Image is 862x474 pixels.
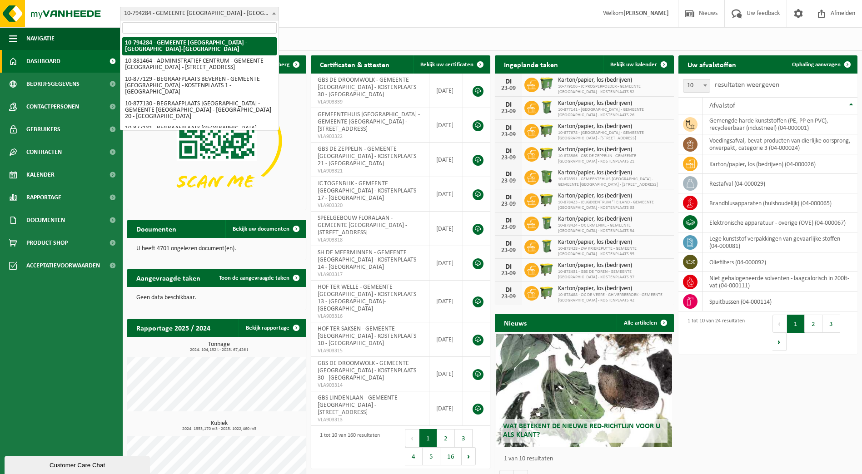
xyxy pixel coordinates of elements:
div: DI [499,148,518,155]
span: VLA903315 [318,347,422,355]
span: Karton/papier, los (bedrijven) [558,169,669,177]
td: [DATE] [429,281,463,322]
img: WB-0370-HPE-GN-50 [539,169,554,184]
div: 23-09 [499,294,518,300]
span: Karton/papier, los (bedrijven) [558,146,669,153]
span: Karton/papier, los (bedrijven) [558,216,669,223]
span: Documenten [26,209,65,232]
iframe: chat widget [5,454,152,474]
span: Karton/papier, los (bedrijven) [558,239,669,246]
div: DI [499,217,518,224]
td: [DATE] [429,74,463,108]
span: 10-794284 - GEMEENTE BEVEREN - BEVEREN-WAAS [120,7,279,20]
span: VLA903314 [318,382,422,389]
li: 10-794284 - GEMEENTE [GEOGRAPHIC_DATA] - [GEOGRAPHIC_DATA]-[GEOGRAPHIC_DATA] [122,37,277,55]
td: restafval (04-000029) [703,174,857,193]
span: Toon de aangevraagde taken [219,275,289,281]
img: WB-0770-HPE-GN-51 [539,76,554,92]
span: VLA903317 [318,271,422,278]
span: VLA903313 [318,416,422,424]
span: 10-877141 - [GEOGRAPHIC_DATA] - GEMEENTE [GEOGRAPHIC_DATA] - KOSTENPLAATS 26 [558,107,669,118]
div: 1 tot 10 van 160 resultaten [315,428,380,466]
button: 2 [805,315,822,333]
span: 10-878386 - GBS DE ZEPPELIN - GEMEENTE [GEOGRAPHIC_DATA] - KOSTENPLAATS 21 [558,153,669,164]
h2: Documenten [127,220,185,237]
a: Bekijk uw certificaten [413,55,489,74]
span: Karton/papier, los (bedrijven) [558,262,669,269]
span: 10-878488 - OC DE VERRE - GH VERREBROEK - GEMEENTE [GEOGRAPHIC_DATA] - KOSTENPLAATS 42 [558,292,669,303]
span: Rapportage [26,186,61,209]
div: DI [499,240,518,247]
span: VLA903318 [318,237,422,244]
span: Navigatie [26,27,55,50]
h3: Tonnage [132,341,306,352]
h2: Uw afvalstoffen [678,55,745,73]
a: Alle artikelen [617,314,673,332]
button: Previous [772,315,787,333]
div: DI [499,286,518,294]
span: GBS DE DROOMWOLK - GEMEENTE [GEOGRAPHIC_DATA] - KOSTENPLAATS 30 - [GEOGRAPHIC_DATA] [318,77,416,98]
span: Wat betekent de nieuwe RED-richtlijn voor u als klant? [503,423,660,439]
div: 23-09 [499,271,518,277]
span: 10-878424 - OC ERMENIKE - GEMEENTE [GEOGRAPHIC_DATA] - KOSTENPLAATS 34 [558,223,669,234]
div: DI [499,263,518,271]
span: 10-878428 - ZW KRIEKEPUTTE - GEMEENTE [GEOGRAPHIC_DATA] - KOSTENPLAATS 35 [558,246,669,257]
td: [DATE] [429,391,463,426]
a: Bekijk uw kalender [603,55,673,74]
td: lege kunststof verpakkingen van gevaarlijke stoffen (04-000081) [703,232,857,252]
button: 16 [440,447,462,465]
span: 10-878431 - GBS DE TOREN - GEMEENTE [GEOGRAPHIC_DATA] - KOSTENPLAATS 37 [558,269,669,280]
img: WB-1100-HPE-GN-50 [539,146,554,161]
li: 10-877130 - BEGRAAFPLAATS [GEOGRAPHIC_DATA] - GEMEENTE [GEOGRAPHIC_DATA] - [GEOGRAPHIC_DATA] 20 -... [122,98,277,123]
img: Download de VHEPlus App [127,74,306,208]
button: 5 [423,447,440,465]
td: brandblusapparaten (huishoudelijk) (04-000065) [703,193,857,213]
span: HOF TER SAKSEN - GEMEENTE [GEOGRAPHIC_DATA] - KOSTENPLAATS 10 - [GEOGRAPHIC_DATA] [318,326,416,347]
span: 2024: 1353,170 m3 - 2025: 1022,460 m3 [132,427,306,431]
span: 10 [683,79,710,92]
button: 4 [405,447,423,465]
div: 23-09 [499,132,518,138]
td: [DATE] [429,212,463,246]
button: 1 [419,429,437,447]
span: Kalender [26,163,55,186]
span: Bekijk uw kalender [610,62,657,68]
span: 10 [683,79,710,93]
img: WB-1100-HPE-GN-51 [539,192,554,207]
img: WB-1100-HPE-GN-50 [539,123,554,138]
div: DI [499,101,518,109]
td: [DATE] [429,322,463,357]
span: VLA903316 [318,313,422,320]
span: 10-779106 - JC PROSPERPOLDER - GEMEENTE [GEOGRAPHIC_DATA] - KOSTENPLAATS 32 [558,84,669,95]
span: GBS DE ZEPPELIN - GEMEENTE [GEOGRAPHIC_DATA] - KOSTENPLAATS 21 - [GEOGRAPHIC_DATA] [318,146,416,167]
p: 1 van 10 resultaten [504,456,669,462]
span: 10-877678 - [GEOGRAPHIC_DATA] - GEMEENTE [GEOGRAPHIC_DATA] - [STREET_ADDRESS] [558,130,669,141]
h2: Rapportage 2025 / 2024 [127,319,219,336]
span: HOF TER WELLE - GEMEENTE [GEOGRAPHIC_DATA] - KOSTENPLAATS 13 - [GEOGRAPHIC_DATA]-[GEOGRAPHIC_DATA] [318,284,416,312]
div: 23-09 [499,155,518,161]
td: niet gehalogeneerde solventen - laagcalorisch in 200lt-vat (04-000111) [703,272,857,292]
h2: Certificaten & attesten [311,55,399,73]
img: WB-0240-HPE-GN-50 [539,238,554,254]
div: 23-09 [499,85,518,92]
div: 23-09 [499,224,518,231]
a: Wat betekent de nieuwe RED-richtlijn voor u als klant? [496,334,672,447]
td: elektronische apparatuur - overige (OVE) (04-000067) [703,213,857,232]
h3: Kubiek [132,420,306,431]
img: WB-1100-HPE-GN-50 [539,262,554,277]
img: WB-1100-HPE-GN-50 [539,285,554,300]
span: Bedrijfsgegevens [26,73,80,95]
button: 1 [787,315,805,333]
span: VLA903339 [318,99,422,106]
span: Karton/papier, los (bedrijven) [558,77,669,84]
span: GBS DE DROOMWOLK - GEMEENTE [GEOGRAPHIC_DATA] - KOSTENPLAATS 30 - [GEOGRAPHIC_DATA] [318,360,416,381]
td: oliefilters (04-000092) [703,252,857,272]
span: Bekijk uw certificaten [420,62,473,68]
span: JC TOGENBLIK - GEMEENTE [GEOGRAPHIC_DATA] - KOSTENPLAATS 17 - [GEOGRAPHIC_DATA] [318,180,416,202]
div: 23-09 [499,109,518,115]
li: 10-881464 - ADMINISTRATIEF CENTRUM - GEMEENTE [GEOGRAPHIC_DATA] - [STREET_ADDRESS] [122,55,277,74]
td: [DATE] [429,357,463,391]
span: Karton/papier, los (bedrijven) [558,193,669,200]
a: Bekijk uw documenten [225,220,305,238]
